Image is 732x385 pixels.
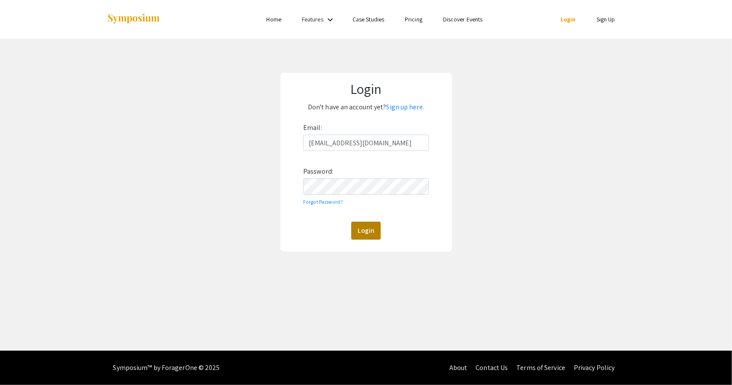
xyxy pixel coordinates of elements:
[351,222,381,240] button: Login
[288,100,445,114] p: Don't have an account yet?
[302,15,323,23] a: Features
[303,121,322,135] label: Email:
[405,15,422,23] a: Pricing
[516,363,565,372] a: Terms of Service
[560,15,576,23] a: Login
[476,363,508,372] a: Contact Us
[352,15,384,23] a: Case Studies
[267,15,281,23] a: Home
[325,15,335,25] mat-icon: Expand Features list
[6,346,36,379] iframe: Chat
[443,15,483,23] a: Discover Events
[107,13,160,25] img: Symposium by ForagerOne
[386,102,424,111] a: Sign up here.
[113,351,220,385] div: Symposium™ by ForagerOne © 2025
[449,363,467,372] a: About
[596,15,615,23] a: Sign Up
[303,165,333,178] label: Password:
[288,81,445,97] h1: Login
[574,363,615,372] a: Privacy Policy
[303,199,343,205] a: Forgot Password?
